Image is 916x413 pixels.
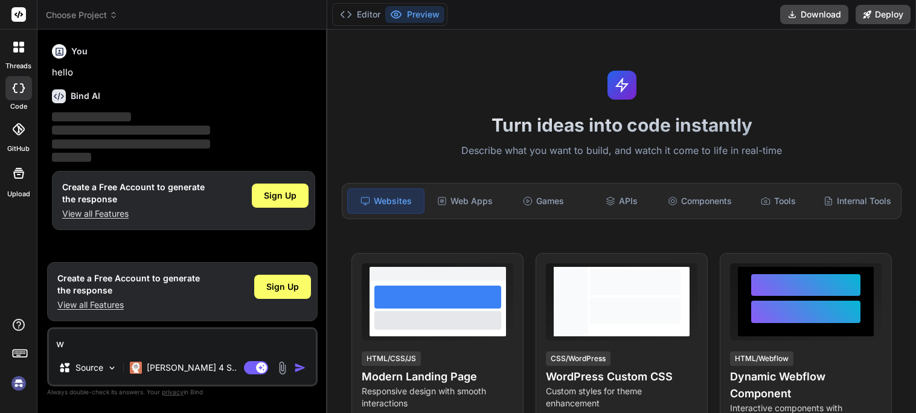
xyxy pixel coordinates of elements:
[10,101,27,112] label: code
[71,90,100,102] h6: Bind AI
[505,188,581,214] div: Games
[52,126,210,135] span: ‌
[335,114,909,136] h1: Turn ideas into code instantly
[362,351,421,366] div: HTML/CSS/JS
[7,144,30,154] label: GitHub
[57,299,200,311] p: View all Features
[740,188,816,214] div: Tools
[335,143,909,159] p: Describe what you want to build, and watch it come to life in real-time
[362,385,513,409] p: Responsive design with smooth interactions
[46,9,118,21] span: Choose Project
[264,190,296,202] span: Sign Up
[5,61,31,71] label: threads
[347,188,424,214] div: Websites
[52,153,91,162] span: ‌
[62,208,205,220] p: View all Features
[47,386,318,398] p: Always double-check its answers. Your in Bind
[362,368,513,385] h4: Modern Landing Page
[662,188,738,214] div: Components
[52,66,315,80] p: hello
[7,189,30,199] label: Upload
[8,373,29,394] img: signin
[162,388,184,395] span: privacy
[385,6,444,23] button: Preview
[107,363,117,373] img: Pick Models
[52,139,210,149] span: ‌
[780,5,848,24] button: Download
[819,188,896,214] div: Internal Tools
[856,5,911,24] button: Deploy
[147,362,237,374] p: [PERSON_NAME] 4 S..
[730,351,793,366] div: HTML/Webflow
[294,362,306,374] img: icon
[130,362,142,374] img: Claude 4 Sonnet
[546,385,697,409] p: Custom styles for theme enhancement
[427,188,503,214] div: Web Apps
[52,112,131,121] span: ‌
[266,281,299,293] span: Sign Up
[335,6,385,23] button: Editor
[546,351,610,366] div: CSS/WordPress
[730,368,882,402] h4: Dynamic Webflow Component
[584,188,660,214] div: APIs
[62,181,205,205] h1: Create a Free Account to generate the response
[75,362,103,374] p: Source
[71,45,88,57] h6: You
[546,368,697,385] h4: WordPress Custom CSS
[275,361,289,375] img: attachment
[57,272,200,296] h1: Create a Free Account to generate the response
